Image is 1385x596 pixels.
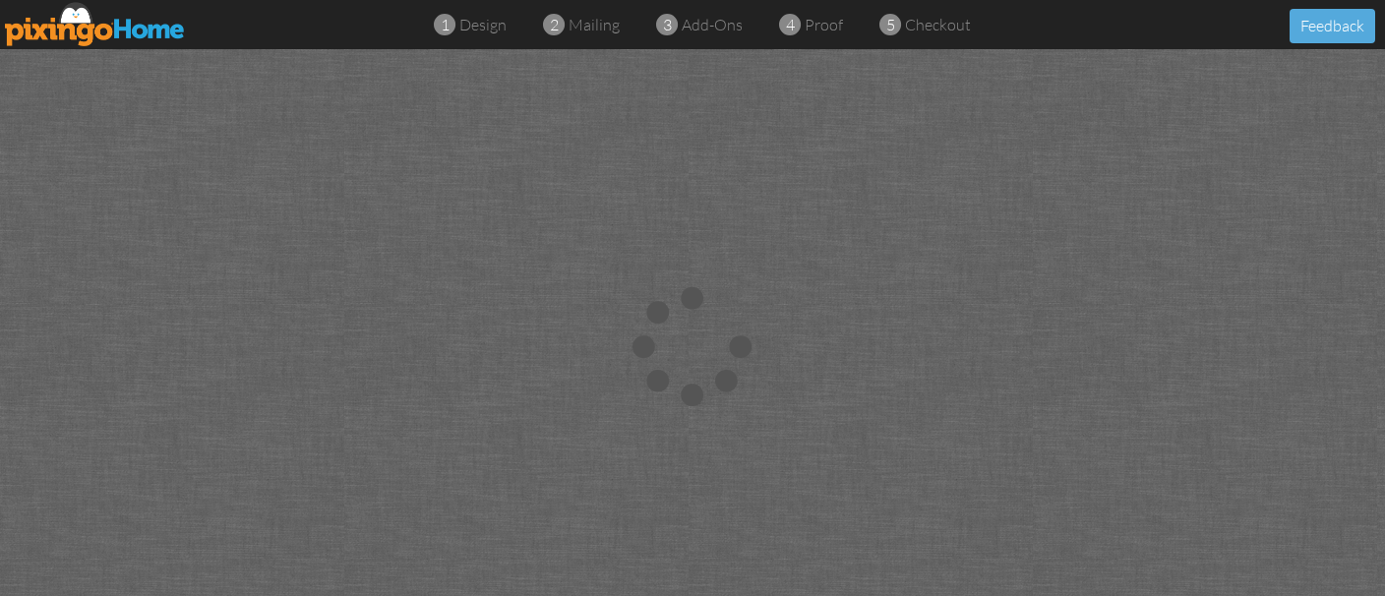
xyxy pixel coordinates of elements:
span: 4 [786,14,795,36]
img: pixingo logo [5,2,186,46]
span: 5 [886,14,895,36]
span: design [459,15,507,34]
span: checkout [905,15,971,34]
span: add-ons [682,15,743,34]
span: 1 [441,14,450,36]
button: Feedback [1290,9,1375,43]
span: proof [805,15,843,34]
span: 3 [663,14,672,36]
span: 2 [550,14,559,36]
span: mailing [569,15,620,34]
